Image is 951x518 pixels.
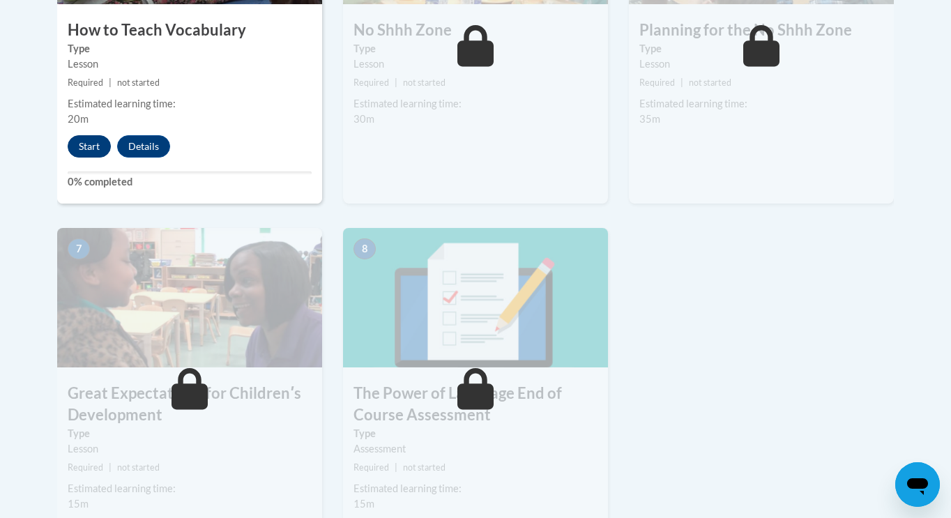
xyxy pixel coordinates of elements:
[68,113,89,125] span: 20m
[68,462,103,473] span: Required
[117,77,160,88] span: not started
[68,426,312,441] label: Type
[68,481,312,496] div: Estimated learning time:
[680,77,683,88] span: |
[353,462,389,473] span: Required
[353,441,598,457] div: Assessment
[353,481,598,496] div: Estimated learning time:
[639,56,883,72] div: Lesson
[109,77,112,88] span: |
[639,113,660,125] span: 35m
[353,238,376,259] span: 8
[68,135,111,158] button: Start
[68,56,312,72] div: Lesson
[68,238,90,259] span: 7
[117,462,160,473] span: not started
[353,498,374,510] span: 15m
[343,228,608,367] img: Course Image
[403,462,446,473] span: not started
[353,113,374,125] span: 30m
[639,41,883,56] label: Type
[343,20,608,41] h3: No Shhh Zone
[68,174,312,190] label: 0% completed
[353,96,598,112] div: Estimated learning time:
[68,41,312,56] label: Type
[57,20,322,41] h3: How to Teach Vocabulary
[629,20,894,41] h3: Planning for the No Shhh Zone
[395,462,397,473] span: |
[395,77,397,88] span: |
[689,77,731,88] span: not started
[353,56,598,72] div: Lesson
[68,498,89,510] span: 15m
[109,462,112,473] span: |
[57,383,322,426] h3: Great Expectations for Childrenʹs Development
[639,96,883,112] div: Estimated learning time:
[68,96,312,112] div: Estimated learning time:
[353,41,598,56] label: Type
[68,441,312,457] div: Lesson
[403,77,446,88] span: not started
[68,77,103,88] span: Required
[639,77,675,88] span: Required
[117,135,170,158] button: Details
[895,462,940,507] iframe: Button to launch messaging window
[343,383,608,426] h3: The Power of Language End of Course Assessment
[57,228,322,367] img: Course Image
[353,77,389,88] span: Required
[353,426,598,441] label: Type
